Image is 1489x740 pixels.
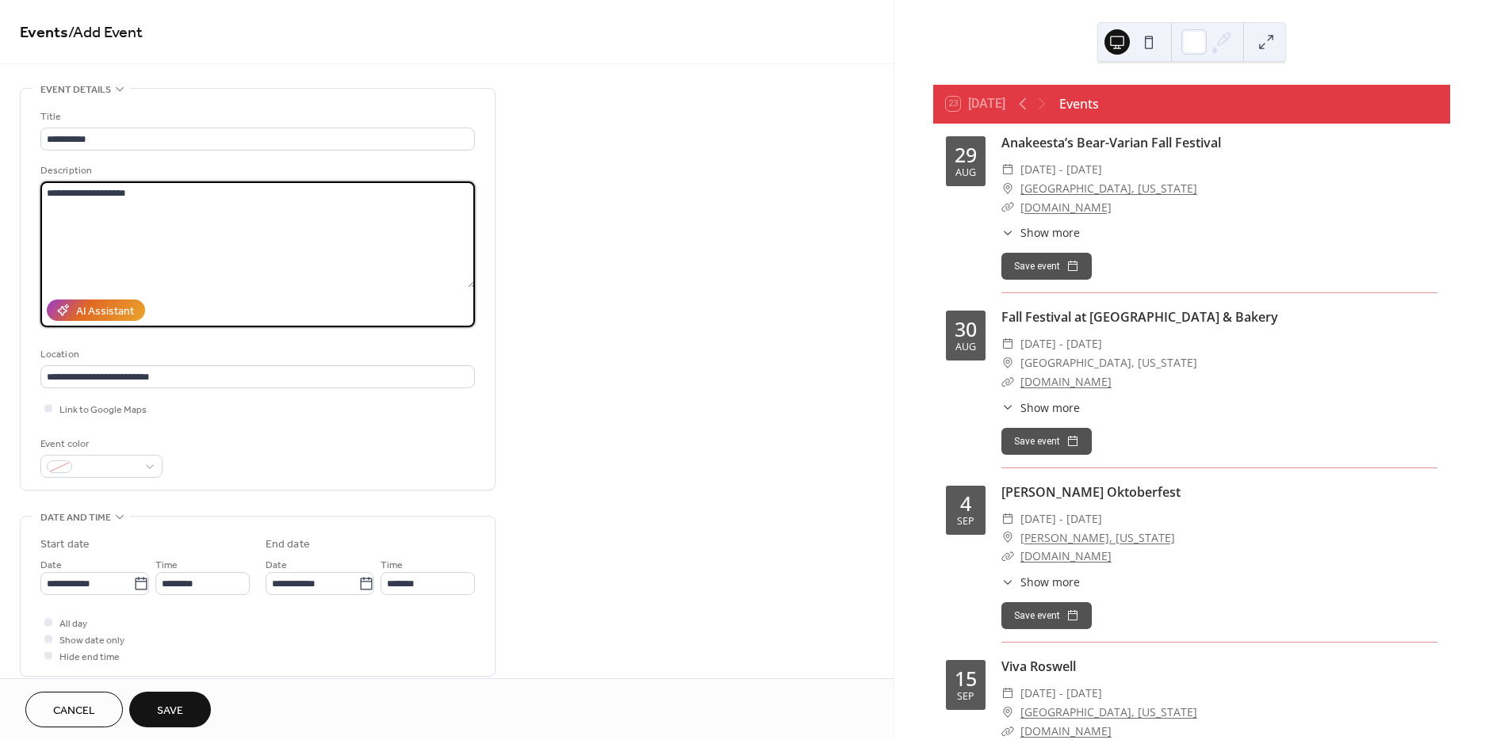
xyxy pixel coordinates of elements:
span: Show date only [59,632,124,649]
span: Date [266,557,287,574]
div: ​ [1001,684,1014,703]
span: Save [157,703,183,719]
a: [GEOGRAPHIC_DATA], [US_STATE] [1020,703,1197,722]
div: Events [1059,94,1099,113]
span: Date and time [40,509,111,526]
button: Save event [1001,602,1092,629]
div: Title [40,109,472,125]
div: ​ [1001,160,1014,179]
div: ​ [1001,399,1014,416]
span: [DATE] - [DATE] [1020,509,1102,528]
button: Cancel [25,692,123,727]
button: ​Show more [1001,224,1080,241]
span: Date [40,557,62,574]
span: Link to Google Maps [59,402,147,418]
div: ​ [1001,334,1014,353]
a: [GEOGRAPHIC_DATA], [US_STATE] [1020,179,1197,198]
a: Anakeesta’s Bear-Varian Fall Festival [1001,134,1221,151]
span: Show more [1020,399,1080,416]
div: ​ [1001,224,1014,241]
span: All day [59,616,87,632]
a: [PERSON_NAME] Oktoberfest [1001,483,1181,501]
span: [DATE] - [DATE] [1020,160,1102,179]
div: ​ [1001,179,1014,198]
div: Event color [40,436,159,452]
div: Sep [957,692,974,702]
button: ​Show more [1001,574,1080,590]
a: [DOMAIN_NAME] [1020,200,1112,215]
span: Event details [40,82,111,98]
a: Viva Roswell [1001,658,1076,675]
span: Hide end time [59,649,120,666]
div: ​ [1001,509,1014,528]
div: ​ [1001,353,1014,372]
div: 4 [960,494,971,513]
div: Sep [957,517,974,527]
div: Description [40,162,472,179]
span: Show more [1020,224,1080,241]
div: 29 [955,145,977,165]
div: 30 [955,319,977,339]
a: Events [20,17,68,48]
div: ​ [1001,198,1014,217]
div: End date [266,536,310,553]
button: Save [129,692,211,727]
a: [DOMAIN_NAME] [1020,374,1112,389]
div: Aug [955,342,976,353]
div: ​ [1001,547,1014,566]
div: ​ [1001,574,1014,590]
a: [DOMAIN_NAME] [1020,723,1112,738]
button: Save event [1001,428,1092,455]
a: [DOMAIN_NAME] [1020,548,1112,563]
div: Location [40,346,472,363]
div: Aug [955,168,976,178]
span: Time [155,557,178,574]
span: [GEOGRAPHIC_DATA], [US_STATE] [1020,353,1197,372]
div: 15 [955,669,977,689]
button: ​Show more [1001,399,1080,416]
span: / Add Event [68,17,143,48]
a: [PERSON_NAME], [US_STATE] [1020,528,1175,547]
button: Save event [1001,253,1092,280]
div: ​ [1001,528,1014,547]
span: [DATE] - [DATE] [1020,684,1102,703]
div: ​ [1001,372,1014,391]
a: Fall Festival at [GEOGRAPHIC_DATA] & Bakery [1001,308,1278,326]
button: AI Assistant [47,299,145,321]
div: AI Assistant [76,303,134,320]
span: Time [381,557,403,574]
div: ​ [1001,703,1014,722]
div: Start date [40,536,90,553]
span: [DATE] - [DATE] [1020,334,1102,353]
span: Show more [1020,574,1080,590]
span: Cancel [53,703,95,719]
